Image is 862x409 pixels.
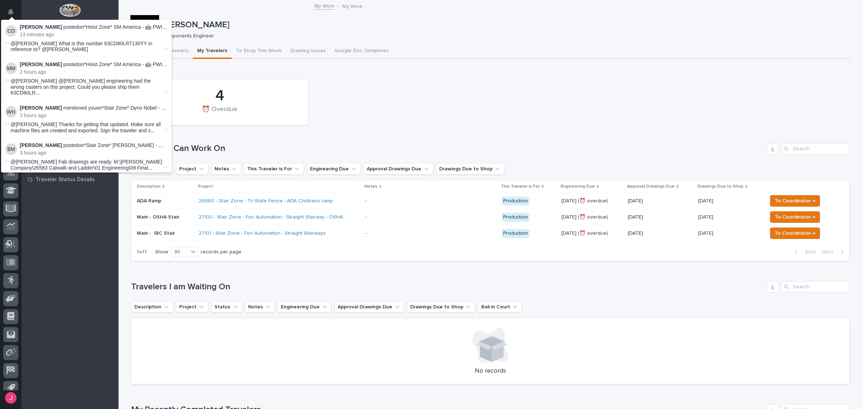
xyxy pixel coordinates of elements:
p: [DATE] (⏰ overdue) [561,230,622,236]
a: 26660 - Stair Zone - Tri State Fence - ADA Childrens ramp [199,198,333,204]
div: Notifications [9,9,18,20]
img: Wynne Hochstetler [5,106,17,118]
button: Project [176,301,208,313]
div: Production [502,229,529,238]
button: This Traveler is For [244,163,304,175]
p: This Traveler is For [501,183,540,190]
button: Engineering Due [278,301,332,313]
tr: Main - OSHA Stair27100 - Stair Zone - Fori Automation - Straight Stairway - OSHA - Production[DAT... [131,209,849,225]
p: Main - IBC Stair [137,230,193,236]
button: My Travelers [193,44,232,59]
button: Google Doc Templates [330,44,393,59]
strong: [PERSON_NAME] [20,24,62,30]
tr: Main - IBC Stair27101 - Stair Zone - Fori Automation - Straight Stairways - Production[DATE] (⏰ o... [131,225,849,242]
p: [DATE] [628,214,693,220]
a: 27101 - Stair Zone - Fori Automation - Straight Stairways [199,230,326,236]
button: Drawings Due to Shop [407,301,475,313]
button: Next [819,249,849,255]
p: records per page [201,249,241,255]
a: 27100 - Stair Zone - Fori Automation - Straight Stairway - OSHA [199,214,343,220]
span: To Coordinator → [775,229,815,238]
span: Back [801,249,816,255]
p: Notes [365,183,377,190]
p: Traveler Status Details [36,176,95,183]
button: To Coordinator → [770,211,820,223]
button: To Coordinator → [770,195,820,207]
p: Description [137,183,161,190]
div: - [365,198,367,204]
p: Components Engineer [162,33,845,39]
button: Status [211,301,242,313]
img: Workspace Logo [59,4,80,17]
a: My Work [314,1,334,10]
p: [DATE] (⏰ overdue) [561,214,622,220]
p: [DATE] [628,198,693,204]
span: @[PERSON_NAME] Fab drawings are ready. M:\[PERSON_NAME] Company\26583 Catwalk and Ladder\01 Engin... [11,159,162,171]
span: To Coordinator → [775,197,815,205]
a: *Hoist Zone* SM America - 🤖 PWI UltraLite Telescoping Gantry Crane (12' – 16' HUB Range) [84,61,293,67]
a: *Hoist Zone* SM America - 🤖 PWI UltraLite Telescoping Gantry Crane (12' – 16' HUB Range) [84,24,293,30]
strong: [PERSON_NAME] [20,105,62,111]
a: *Stair Zone* [PERSON_NAME] - Main - Single Guardrail [84,142,210,148]
tr: ADA Ramp26660 - Stair Zone - Tri State Fence - ADA Childrens ramp - Production[DATE] (⏰ overdue)[... [131,193,849,209]
h1: Travelers I Can Work On [131,143,764,154]
button: To Shop This Week [232,44,286,59]
p: 3 hours ago [20,150,167,156]
p: Show [155,249,168,255]
p: Main - OSHA Stair [137,214,193,220]
p: Engineering Due [561,183,595,190]
p: [DATE] (⏰ overdue) [561,198,622,204]
p: 13 minutes ago [20,32,167,38]
p: [DATE] [698,197,715,204]
button: To Coordinator → [770,228,820,239]
div: Production [502,213,529,222]
span: To Coordinator → [775,213,815,221]
p: mentioned you on : [20,105,167,111]
p: posted on : [20,24,167,30]
span: @[PERSON_NAME] @[PERSON_NAME] engineering had the wrong casters on this project. Could you please... [11,78,162,96]
img: Michelle Moore [5,63,17,74]
strong: [PERSON_NAME] [20,61,62,67]
button: Notifications [3,4,18,19]
p: [DATE] [628,230,693,236]
button: users-avatar [3,390,18,405]
p: 2 hours ago [20,69,167,75]
button: Project [176,163,208,175]
div: Production [502,197,529,206]
p: Approval Drawings Due [627,183,675,190]
p: Drawings Due to Shop [698,183,743,190]
button: Drawings Due to Shop [436,163,504,175]
h1: Travelers I am Waiting On [131,282,764,292]
div: - [365,214,367,220]
button: Drawing Issues [286,44,330,59]
p: [DATE] [698,213,715,220]
a: Traveler Status Details [22,174,119,185]
p: 1 of 1 [131,243,152,261]
p: posted on : [20,61,167,68]
button: Notes [245,301,275,313]
img: Ben Miller [5,143,17,155]
div: - [365,230,367,236]
button: Approval Drawings Due [363,163,433,175]
button: Back [789,249,819,255]
p: No records [140,367,841,375]
p: Project [198,183,213,190]
button: Description [131,301,173,313]
p: [DATE] [698,229,715,236]
span: @[PERSON_NAME] What is this number 63CD80LR7130YY in reference to? @[PERSON_NAME] [11,41,152,52]
a: *Stair Zone* Dyno Nobel - Straight Stairs - Angle Iron [102,105,220,111]
div: ⏰ Overdue [143,106,296,121]
div: 30 [171,248,189,256]
img: Caleb Oetjen [5,25,17,37]
span: Next [822,249,838,255]
p: ADA Ramp [137,198,193,204]
p: posted on : [20,142,167,148]
input: Search [781,143,849,155]
div: 4 [143,87,296,105]
p: [PERSON_NAME] [162,20,848,30]
button: Approval Drawings Due [334,301,404,313]
p: 3 hours ago [20,112,167,119]
button: Notes [211,163,241,175]
input: Search [781,281,849,293]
